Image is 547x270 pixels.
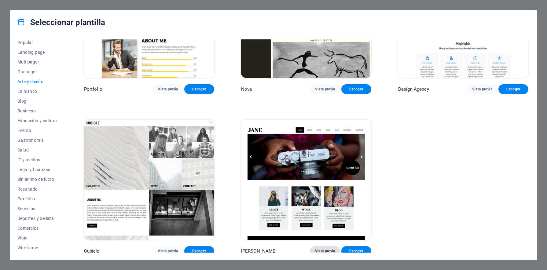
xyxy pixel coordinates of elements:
button: Portfolio [17,194,57,204]
button: En blanco [17,86,57,96]
span: Salud [17,148,57,152]
span: Resultado [17,187,57,192]
span: Comercios [17,226,57,231]
button: Escoger [184,246,214,256]
p: [PERSON_NAME] [241,248,277,254]
img: Jane [241,120,371,240]
p: Cubicle [84,248,100,254]
button: Escoger [184,84,214,94]
span: En blanco [17,89,57,94]
button: Educación y cultura [17,116,57,126]
button: Viaje [17,233,57,243]
span: Escoger [189,249,209,254]
button: Vista previa [310,84,340,94]
span: Legal y finanzas [17,167,57,172]
span: Viaje [17,235,57,240]
button: IT y medios [17,155,57,165]
img: Cubicle [84,120,214,240]
p: Design Agency [398,86,429,92]
button: Escoger [341,84,371,94]
button: Gastronomía [17,135,57,145]
button: Escoger [341,246,371,256]
button: Vista previa [467,84,497,94]
span: Wireframe [17,245,57,250]
span: Multipager [17,60,57,64]
button: Comercios [17,223,57,233]
span: Portfolio [17,196,57,201]
span: Vista previa [158,249,178,254]
span: Business [17,108,57,113]
button: Blog [17,96,57,106]
button: Resultado [17,184,57,194]
p: Portfolio [84,86,102,92]
span: Sin ánimo de lucro [17,177,57,182]
span: Arte y diseño [17,79,57,84]
span: Escoger [189,87,209,92]
button: Servicios [17,204,57,213]
button: Vista previa [310,246,340,256]
span: Blog [17,99,57,104]
span: Escoger [503,87,523,92]
span: Landing page [17,50,57,55]
span: Vista previa [472,87,492,92]
span: Vista previa [315,249,335,254]
span: IT y medios [17,157,57,162]
span: Vista previa [158,87,178,92]
span: Deportes y belleza [17,216,57,221]
button: Wireframe [17,243,57,253]
p: Nova [241,86,252,92]
button: Evento [17,126,57,135]
span: Evento [17,128,57,133]
button: Escoger [498,84,528,94]
span: Popular [17,40,57,45]
button: Sin ánimo de lucro [17,174,57,184]
span: Escoger [346,249,366,254]
button: Business [17,106,57,116]
button: Salud [17,145,57,155]
button: Vista previa [153,246,183,256]
h4: Seleccionar plantilla [17,17,105,27]
span: Servicios [17,206,57,211]
button: Legal y finanzas [17,165,57,174]
span: Onepager [17,69,57,74]
button: Vista previa [153,84,183,94]
button: Landing page [17,47,57,57]
span: Educación y cultura [17,118,57,123]
span: Vista previa [315,87,335,92]
span: Escoger [346,87,366,92]
button: Multipager [17,57,57,67]
button: Popular [17,38,57,47]
button: Deportes y belleza [17,213,57,223]
span: Gastronomía [17,138,57,143]
button: Onepager [17,67,57,77]
button: Arte y diseño [17,77,57,86]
